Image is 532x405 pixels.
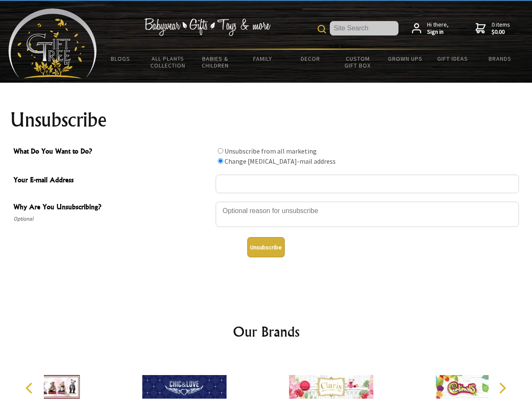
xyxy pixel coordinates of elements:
h1: Unsubscribe [10,110,522,130]
input: What Do You Want to Do? [218,148,223,154]
strong: Sign in [427,28,449,36]
button: Previous [21,379,40,397]
span: Why Are You Unsubscribing? [13,202,211,214]
input: What Do You Want to Do? [218,158,223,164]
a: All Plants Collection [144,50,192,74]
span: 0 items [492,21,510,36]
a: Family [239,50,287,67]
a: Hi there,Sign in [412,21,449,36]
img: Babyware - Gifts - Toys and more... [8,8,97,78]
a: Custom Gift Box [334,50,382,74]
span: What Do You Want to Do? [13,146,211,158]
a: BLOGS [97,50,144,67]
a: 0 items$0.00 [476,21,510,36]
span: Optional [13,214,211,224]
span: Hi there, [427,21,449,36]
input: Your E-mail Address [216,175,519,193]
button: Unsubscribe [247,237,285,257]
a: Decor [286,50,334,67]
label: Change [MEDICAL_DATA]-mail address [225,157,336,165]
a: Babies & Children [192,50,239,74]
a: Grown Ups [381,50,429,67]
label: Unsubscribe from all marketing [225,147,317,155]
button: Next [493,379,511,397]
input: Site Search [330,21,398,35]
strong: $0.00 [492,28,510,36]
img: product search [318,25,326,33]
textarea: Why Are You Unsubscribing? [216,202,519,227]
a: Gift Ideas [429,50,476,67]
a: Brands [476,50,524,67]
h2: Our Brands [17,321,516,342]
span: Your E-mail Address [13,175,211,187]
img: Babywear - Gifts - Toys & more [144,18,270,36]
